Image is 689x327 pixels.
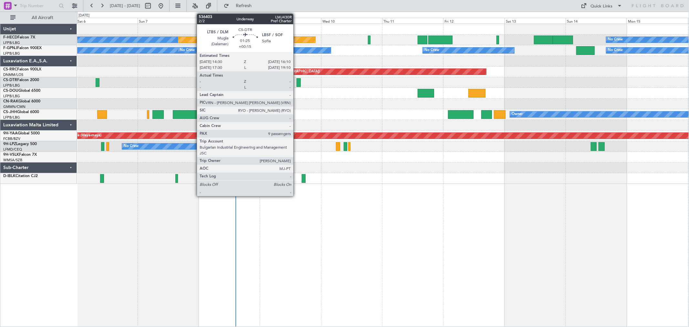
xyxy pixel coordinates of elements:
a: CN-RAKGlobal 6000 [3,100,40,103]
span: 9H-VSLK [3,153,19,157]
a: D-IBLKCitation CJ2 [3,174,38,178]
div: Thu 11 [382,18,443,24]
span: 9H-YAA [3,132,18,135]
div: Mon 8 [199,18,260,24]
a: LFPB/LBG [3,40,20,45]
span: CN-RAK [3,100,18,103]
div: [DATE] [78,13,89,18]
a: CS-DOUGlobal 6500 [3,89,40,93]
span: 9H-LPZ [3,142,16,146]
div: No Crew [124,142,139,151]
span: CS-RRC [3,68,17,71]
a: LFPB/LBG [3,51,20,56]
div: No Crew [608,35,623,45]
div: Sun 14 [566,18,627,24]
a: F-HECDFalcon 7X [3,36,35,39]
div: Sat 13 [505,18,566,24]
span: CS-JHH [3,110,17,114]
a: 9H-VSLKFalcon 7X [3,153,37,157]
a: CS-RRCFalcon 900LX [3,68,41,71]
span: [DATE] - [DATE] [110,3,140,9]
a: CS-JHHGlobal 6000 [3,110,39,114]
div: No Crew [608,46,623,55]
div: Tue 9 [260,18,321,24]
a: 9H-LPZLegacy 500 [3,142,37,146]
a: 9H-YAAGlobal 5000 [3,132,40,135]
div: No Crew [424,46,439,55]
a: LFPB/LBG [3,94,20,99]
div: Wed 10 [321,18,382,24]
input: Trip Number [20,1,57,11]
div: No Crew [180,46,195,55]
a: LFMD/CEQ [3,147,22,152]
div: Quick Links [591,3,613,10]
a: GMMN/CMN [3,104,26,109]
span: D-IBLK [3,174,16,178]
button: Refresh [221,1,259,11]
div: Fri 12 [443,18,504,24]
a: WMSA/SZB [3,158,22,163]
div: Planned Maint [GEOGRAPHIC_DATA] ([GEOGRAPHIC_DATA]) [215,88,317,98]
span: CS-DOU [3,89,18,93]
div: Owner [512,110,523,119]
span: All Aircraft [17,16,68,20]
button: All Aircraft [7,13,70,23]
a: DNMM/LOS [3,72,23,77]
span: Refresh [230,4,257,8]
div: Sat 6 [76,18,137,24]
div: Planned Maint [GEOGRAPHIC_DATA] ([GEOGRAPHIC_DATA]) [218,67,320,77]
a: LFPB/LBG [3,83,20,88]
a: LFPB/LBG [3,115,20,120]
a: F-GPNJFalcon 900EX [3,46,42,50]
span: CS-DTR [3,78,17,82]
div: Sun 7 [138,18,199,24]
button: Quick Links [578,1,626,11]
a: CS-DTRFalcon 2000 [3,78,39,82]
span: F-HECD [3,36,17,39]
div: Mon 15 [627,18,688,24]
a: FCBB/BZV [3,136,20,141]
span: F-GPNJ [3,46,17,50]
